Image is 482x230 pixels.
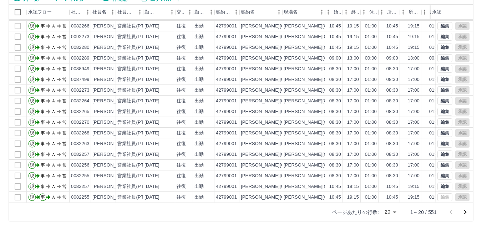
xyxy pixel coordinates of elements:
div: [PERSON_NAME] [92,34,131,40]
text: Ａ [51,45,56,50]
div: 19:15 [347,34,359,40]
div: 08:30 [329,87,341,94]
div: 42799001 [216,44,237,51]
div: 営業社員(PT契約) [117,108,155,115]
div: 08:30 [329,76,341,83]
div: 往復 [177,23,186,30]
text: 現 [30,141,34,146]
div: 01:00 [365,44,377,51]
div: [DATE] [144,108,159,115]
text: 現 [30,98,34,103]
div: [PERSON_NAME][GEOGRAPHIC_DATA] [284,66,372,72]
div: 08:30 [329,66,341,72]
div: 42799001 [216,140,237,147]
text: 事 [41,88,45,93]
button: 編集 [437,22,452,30]
div: 01:00 [365,130,377,137]
div: 08:30 [329,108,341,115]
div: 営業社員(PT契約) [117,23,155,30]
div: [PERSON_NAME][GEOGRAPHIC_DATA] [241,87,329,94]
div: 社員区分 [116,5,143,20]
div: 17:00 [408,87,420,94]
div: [DATE] [144,98,159,104]
div: 契約コード [214,5,239,20]
div: 出勤 [194,23,204,30]
div: 08:30 [329,151,341,158]
div: [PERSON_NAME] [92,44,131,51]
div: 17:00 [347,151,359,158]
div: 17:00 [408,140,420,147]
text: Ａ [51,88,56,93]
div: 契約名 [239,5,282,20]
div: 13:00 [347,55,359,62]
text: 現 [30,56,34,61]
div: 10:45 [386,23,398,30]
button: メニュー [135,7,145,17]
div: 往復 [177,98,186,104]
text: Ａ [51,77,56,82]
div: 営業社員(PT契約) [117,44,155,51]
text: 営 [62,56,66,61]
div: 08:30 [386,108,398,115]
text: Ａ [51,24,56,29]
text: Ａ [51,66,56,71]
div: 営業社員(PT契約) [117,140,155,147]
button: メニュー [167,7,177,17]
div: 現場名 [282,5,325,20]
div: 営業社員(PT契約) [117,66,155,72]
div: [PERSON_NAME][GEOGRAPHIC_DATA] [241,151,329,158]
div: 01:00 [365,140,377,147]
text: 事 [41,24,45,29]
div: 08:30 [386,119,398,126]
div: 交通費 [175,5,193,20]
div: [PERSON_NAME] [92,119,131,126]
div: 01:00 [365,34,377,40]
text: Ａ [51,34,56,39]
button: 編集 [437,54,452,62]
div: 往復 [177,44,186,51]
div: [PERSON_NAME] [92,98,131,104]
text: 現 [30,131,34,136]
button: メニュー [107,7,118,17]
text: 現 [30,66,34,71]
div: 17:00 [408,66,420,72]
button: メニュー [274,7,284,17]
div: 17:00 [347,108,359,115]
div: [PERSON_NAME][GEOGRAPHIC_DATA] [241,55,329,62]
div: [DATE] [144,87,159,94]
button: 編集 [437,86,452,94]
div: [PERSON_NAME][GEOGRAPHIC_DATA] [284,34,372,40]
text: 営 [62,120,66,125]
div: [DATE] [144,55,159,62]
div: 01:00 [365,76,377,83]
div: [PERSON_NAME][GEOGRAPHIC_DATA] [284,44,372,51]
div: [PERSON_NAME][GEOGRAPHIC_DATA] [284,130,372,137]
div: 往復 [177,76,186,83]
div: 17:00 [408,130,420,137]
text: 現 [30,120,34,125]
div: 出勤 [194,34,204,40]
div: 契約コード [216,5,231,20]
div: 08:30 [329,119,341,126]
div: [PERSON_NAME][GEOGRAPHIC_DATA] [284,76,372,83]
div: 往復 [177,34,186,40]
text: 現 [30,77,34,82]
text: Ａ [51,141,56,146]
div: 営業社員(PT契約) [117,119,155,126]
div: 13:00 [408,55,420,62]
div: 営業社員(PT契約) [117,130,155,137]
div: 勤務区分 [194,5,206,20]
div: 42799001 [216,76,237,83]
div: 社員名 [92,5,106,20]
div: 08:30 [329,98,341,104]
button: 編集 [437,65,452,73]
button: 編集 [437,118,452,126]
div: [DATE] [144,34,159,40]
div: 08:30 [386,98,398,104]
div: 営業社員(PT契約) [117,55,155,62]
text: 現 [30,34,34,39]
div: [PERSON_NAME][GEOGRAPHIC_DATA] [284,151,372,158]
div: [PERSON_NAME][GEOGRAPHIC_DATA] [284,140,372,147]
div: 0082289 [71,55,90,62]
div: [DATE] [144,119,159,126]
